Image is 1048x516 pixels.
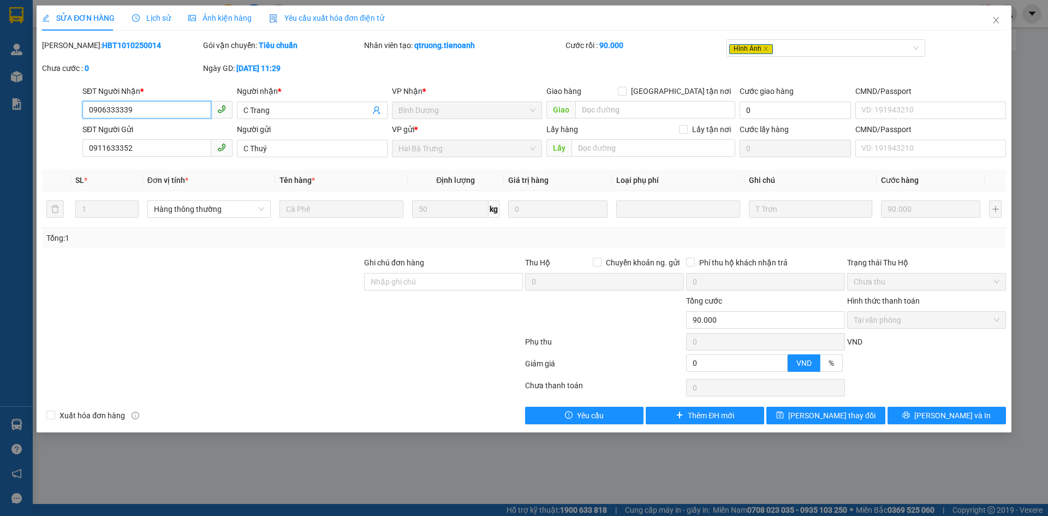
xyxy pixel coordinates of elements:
b: 0 [85,64,89,73]
span: [PERSON_NAME] và In [914,410,991,422]
label: Cước giao hàng [740,87,794,96]
span: Giao [546,101,575,118]
div: CMND/Passport [855,85,1005,97]
span: Bình Dương [398,102,535,118]
span: Lấy tận nơi [688,123,735,135]
div: [PERSON_NAME]: [42,39,201,51]
div: Ngày GD: [203,62,362,74]
div: Trạng thái Thu Hộ [847,257,1006,269]
button: printer[PERSON_NAME] và In [888,407,1006,424]
input: VD: Bàn, Ghế [279,200,403,218]
span: Lấy [546,139,571,157]
input: Cước giao hàng [740,102,851,119]
span: Lịch sử [132,14,171,22]
div: CMND/Passport [855,123,1005,135]
input: Dọc đường [571,139,735,157]
button: Close [981,5,1011,36]
span: Tên hàng [279,176,315,185]
button: delete [46,200,64,218]
span: save [776,411,784,420]
input: Cước lấy hàng [740,140,851,157]
div: Người nhận [237,85,387,97]
span: Ảnh kiện hàng [188,14,252,22]
span: Giá trị hàng [508,176,549,185]
button: save[PERSON_NAME] thay đổi [766,407,885,424]
input: Ghi Chú [749,200,872,218]
button: plus [989,200,1001,218]
div: Nhân viên tạo: [364,39,563,51]
div: Chưa cước : [42,62,201,74]
span: [PERSON_NAME] thay đổi [788,410,876,422]
b: qtruong.tienoanh [414,41,475,50]
span: VND [796,359,812,367]
span: Tại văn phòng [854,312,999,328]
span: Hai Bà Trưng [398,140,535,157]
span: user-add [372,106,381,115]
span: Tổng cước [686,296,722,305]
span: info-circle [132,412,139,419]
input: Ghi chú đơn hàng [364,273,523,290]
input: 0 [881,200,980,218]
span: [GEOGRAPHIC_DATA] tận nơi [627,85,735,97]
div: SĐT Người Gửi [82,123,233,135]
div: Gói vận chuyển: [203,39,362,51]
div: Chưa thanh toán [524,379,685,399]
b: HBT1010250014 [102,41,161,50]
span: Chuyển khoản ng. gửi [602,257,684,269]
th: Ghi chú [745,170,877,191]
th: Loại phụ phí [612,170,744,191]
span: Định lượng [436,176,475,185]
span: clock-circle [132,14,140,22]
span: Yêu cầu xuất hóa đơn điện tử [269,14,384,22]
input: 0 [508,200,608,218]
div: Phụ thu [524,336,685,355]
span: Chưa thu [854,274,999,290]
span: edit [42,14,50,22]
span: Hàng thông thường [154,201,264,217]
button: exclamation-circleYêu cầu [525,407,644,424]
span: Giao hàng [546,87,581,96]
div: Giảm giá [524,358,685,377]
span: Yêu cầu [577,410,604,422]
span: Cước hàng [881,176,919,185]
span: kg [489,200,499,218]
div: Tổng: 1 [46,232,404,244]
span: plus [676,411,683,420]
b: 90.000 [599,41,623,50]
div: Người gửi [237,123,387,135]
label: Ghi chú đơn hàng [364,258,424,267]
b: Tiêu chuẩn [259,41,297,50]
div: Cước rồi : [565,39,724,51]
img: icon [269,14,278,23]
span: VND [847,337,862,346]
span: SL [75,176,84,185]
span: Xuất hóa đơn hàng [55,410,129,422]
span: phone [217,105,226,114]
div: SĐT Người Nhận [82,85,233,97]
button: plusThêm ĐH mới [646,407,764,424]
span: exclamation-circle [565,411,573,420]
span: close [992,16,1001,25]
b: [DATE] 11:29 [236,64,281,73]
span: phone [217,143,226,152]
div: VP gửi [392,123,542,135]
input: Dọc đường [575,101,735,118]
span: Lấy hàng [546,125,578,134]
span: Hình Ảnh [729,44,773,54]
span: Thu Hộ [525,258,550,267]
span: Thêm ĐH mới [688,410,734,422]
span: Phí thu hộ khách nhận trả [695,257,792,269]
label: Hình thức thanh toán [847,296,920,305]
span: VP Nhận [392,87,422,96]
span: printer [902,411,910,420]
span: Đơn vị tính [147,176,188,185]
span: SỬA ĐƠN HÀNG [42,14,115,22]
span: picture [188,14,196,22]
label: Cước lấy hàng [740,125,789,134]
span: close [763,46,769,51]
span: % [829,359,834,367]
